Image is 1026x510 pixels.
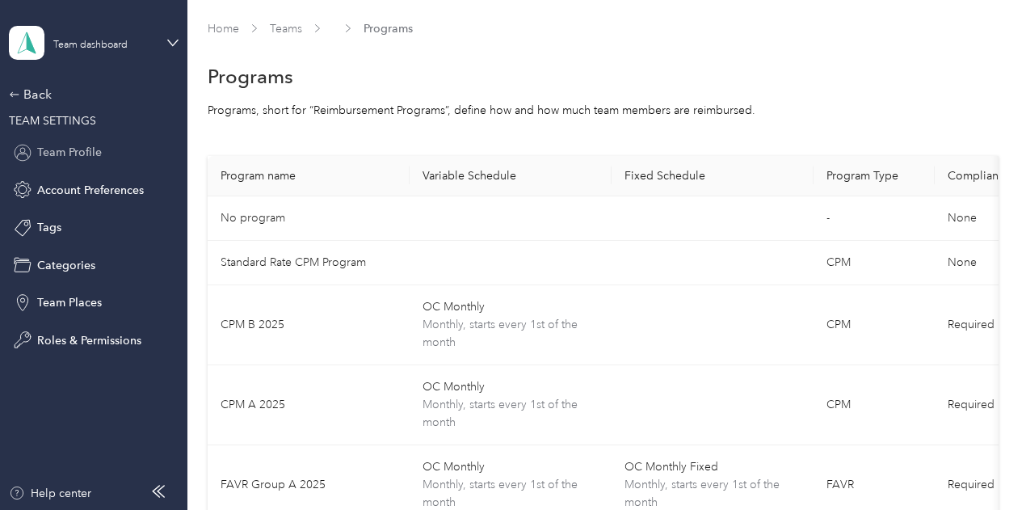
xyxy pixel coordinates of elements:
span: Monthly, starts every 1st of the month [423,316,599,352]
iframe: Everlance-gr Chat Button Frame [936,419,1026,510]
td: Standard Rate CPM Program [208,241,410,285]
td: - [814,196,935,241]
span: Team Profile [37,144,102,161]
div: Back [9,85,170,104]
span: OC Monthly Fixed [624,458,801,476]
span: OC Monthly [423,458,599,476]
span: TEAM SETTINGS [9,114,96,128]
td: No program [208,196,410,241]
span: Categories [37,257,95,274]
button: Help center [9,485,91,502]
td: CPM [814,241,935,285]
div: Programs, short for “Reimbursement Programs”, define how and how much team members are reimbursed. [208,102,999,119]
a: Teams [270,22,302,36]
span: Tags [37,219,61,236]
h1: Programs [208,68,293,85]
td: CPM [814,285,935,365]
span: Team Places [37,294,102,311]
td: CPM A 2025 [208,365,410,445]
td: CPM B 2025 [208,285,410,365]
span: Monthly, starts every 1st of the month [423,396,599,432]
span: Programs [364,20,413,37]
th: Program name [208,156,410,196]
span: Roles & Permissions [37,332,141,349]
th: Program Type [814,156,935,196]
td: CPM [814,365,935,445]
span: OC Monthly [423,378,599,396]
div: Team dashboard [53,40,128,50]
span: Account Preferences [37,182,144,199]
a: Home [208,22,239,36]
th: Fixed Schedule [612,156,814,196]
th: Variable Schedule [410,156,612,196]
span: OC Monthly [423,298,599,316]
